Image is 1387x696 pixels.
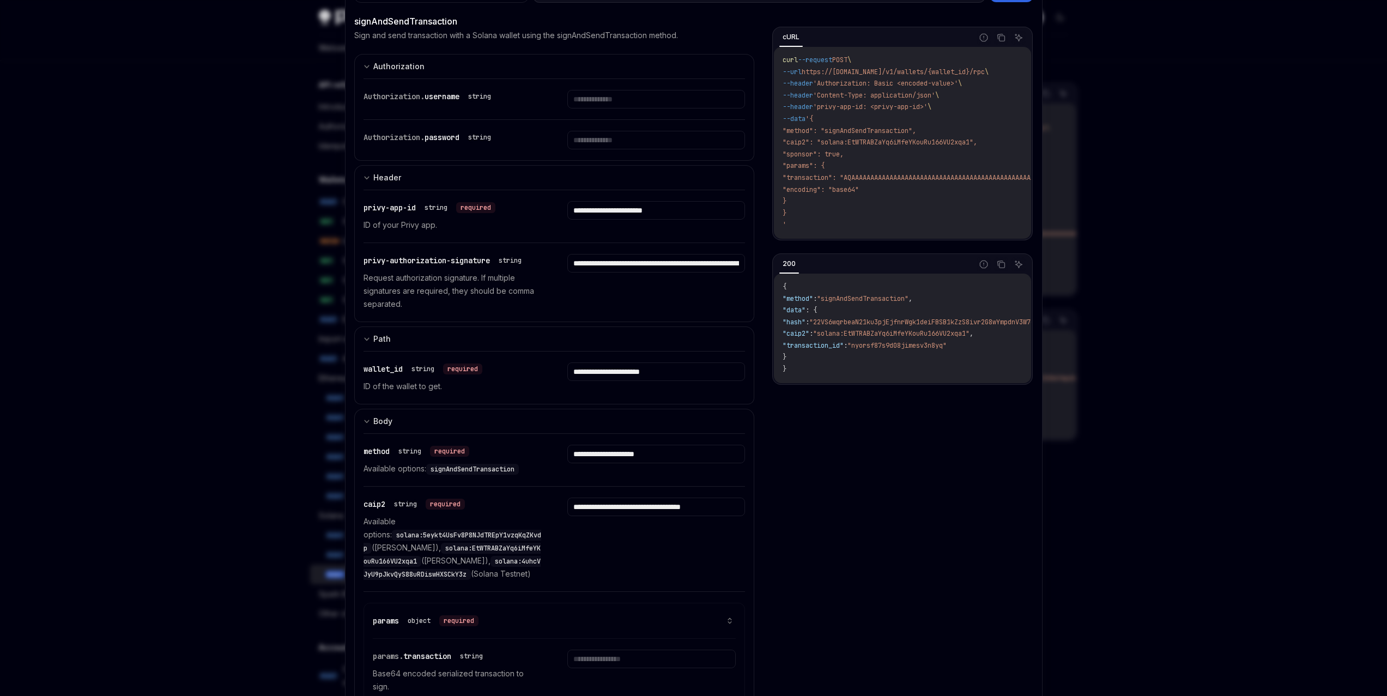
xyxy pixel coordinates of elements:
div: method [364,445,469,458]
span: } [783,365,786,373]
span: } [783,353,786,361]
span: --url [783,68,802,76]
span: : { [805,306,817,314]
span: "transaction_id" [783,341,844,350]
p: Base64 encoded serialized transaction to sign. [373,667,541,693]
span: 'privy-app-id: <privy-app-id>' [813,102,928,111]
span: \ [928,102,931,111]
span: solana:5eykt4UsFv8P8NJdTREpY1vzqKqZKvdp [364,531,541,553]
p: Request authorization signature. If multiple signatures are required, they should be comma separa... [364,271,541,311]
div: required [439,615,479,626]
span: "sponsor": true, [783,150,844,159]
span: username [425,92,459,101]
span: signAndSendTransaction [431,465,514,474]
span: --header [783,102,813,111]
span: params [373,616,399,626]
div: Header [373,171,401,184]
span: "caip2": "solana:EtWTRABZaYq6iMfeYKouRu166VU2xqa1", [783,138,977,147]
span: transaction [403,651,451,661]
span: ' [783,220,786,229]
div: Authorization [373,60,425,73]
span: caip2 [364,499,385,509]
button: expand input section [354,326,755,351]
span: solana:EtWTRABZaYq6iMfeYKouRu166VU2xqa1 [364,544,541,566]
span: POST [832,56,847,64]
span: : [805,318,809,326]
span: "solana:EtWTRABZaYq6iMfeYKouRu166VU2xqa1" [813,329,970,338]
span: "params": { [783,161,825,170]
div: required [456,202,495,213]
span: "encoding": "base64" [783,185,859,194]
button: expand input section [354,165,755,190]
span: privy-authorization-signature [364,256,490,265]
span: { [783,282,786,291]
div: params [373,614,479,627]
button: Copy the contents from the code block [994,31,1008,45]
div: required [426,499,465,510]
span: \ [985,68,989,76]
p: Sign and send transaction with a Solana wallet using the signAndSendTransaction method. [354,30,678,41]
span: } [783,197,786,205]
span: '{ [805,114,813,123]
div: Path [373,332,391,346]
span: "nyorsf87s9d08jimesv3n8yq" [847,341,947,350]
span: "caip2" [783,329,809,338]
span: "hash" [783,318,805,326]
span: curl [783,56,798,64]
div: required [443,364,482,374]
button: Copy the contents from the code block [994,257,1008,271]
span: "data" [783,306,805,314]
button: Report incorrect code [977,257,991,271]
span: \ [958,79,962,88]
span: password [425,132,459,142]
div: Authorization.username [364,90,495,103]
span: --data [783,114,805,123]
p: ID of the wallet to get. [364,380,541,393]
span: "method" [783,294,813,303]
span: "signAndSendTransaction" [817,294,908,303]
div: caip2 [364,498,465,511]
span: "method": "signAndSendTransaction", [783,126,916,135]
span: 'Content-Type: application/json' [813,91,935,100]
p: Available options: [364,462,541,475]
span: : [809,329,813,338]
button: expand input section [354,409,755,433]
span: privy-app-id [364,203,416,213]
button: Report incorrect code [977,31,991,45]
span: } [783,209,786,217]
span: method [364,446,390,456]
p: Available options: ([PERSON_NAME]), ([PERSON_NAME]), (Solana Testnet) [364,515,541,580]
span: , [908,294,912,303]
span: \ [935,91,939,100]
div: wallet_id [364,362,482,376]
button: Ask AI [1012,31,1026,45]
div: privy-authorization-signature [364,254,526,267]
span: , [970,329,973,338]
div: Authorization.password [364,131,495,144]
span: 'Authorization: Basic <encoded-value>' [813,79,958,88]
span: https://[DOMAIN_NAME]/v1/wallets/{wallet_id}/rpc [802,68,985,76]
span: : [844,341,847,350]
div: privy-app-id [364,201,495,214]
span: wallet_id [364,364,403,374]
p: ID of your Privy app. [364,219,541,232]
span: "22VS6wqrbeaN21ku3pjEjfnrWgk1deiFBSB1kZzS8ivr2G8wYmpdnV3W7oxpjFPGkt5bhvZvK1QBzuCfUPUYYFQq" [809,318,1153,326]
span: --header [783,79,813,88]
div: signAndSendTransaction [354,15,755,28]
span: params. [373,651,403,661]
div: cURL [779,31,803,44]
button: Ask AI [1012,257,1026,271]
div: 200 [779,257,799,270]
span: --header [783,91,813,100]
div: params.transaction [373,650,487,663]
span: : [813,294,817,303]
button: expand input section [354,54,755,78]
div: Body [373,415,392,428]
span: \ [847,56,851,64]
span: --request [798,56,832,64]
div: required [430,446,469,457]
span: Authorization. [364,132,425,142]
span: Authorization. [364,92,425,101]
